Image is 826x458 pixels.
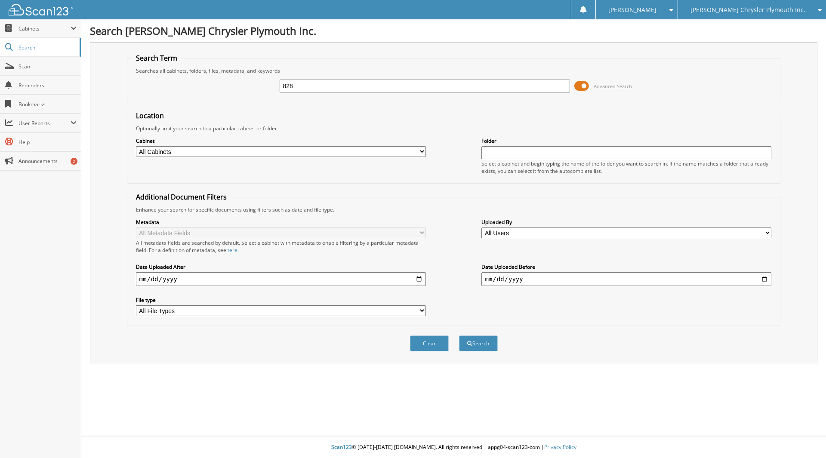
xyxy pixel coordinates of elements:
[132,53,182,63] legend: Search Term
[18,82,77,89] span: Reminders
[18,101,77,108] span: Bookmarks
[410,335,449,351] button: Clear
[481,263,771,270] label: Date Uploaded Before
[132,111,168,120] legend: Location
[544,443,576,451] a: Privacy Policy
[136,296,426,304] label: File type
[18,25,71,32] span: Cabinets
[481,272,771,286] input: end
[132,192,231,202] legend: Additional Document Filters
[136,218,426,226] label: Metadata
[18,44,75,51] span: Search
[331,443,352,451] span: Scan123
[136,137,426,144] label: Cabinet
[459,335,498,351] button: Search
[481,160,771,175] div: Select a cabinet and begin typing the name of the folder you want to search in. If the name match...
[90,24,817,38] h1: Search [PERSON_NAME] Chrysler Plymouth Inc.
[132,125,776,132] div: Optionally limit your search to a particular cabinet or folder
[132,67,776,74] div: Searches all cabinets, folders, files, metadata, and keywords
[18,63,77,70] span: Scan
[18,120,71,127] span: User Reports
[226,246,237,254] a: here
[132,206,776,213] div: Enhance your search for specific documents using filters such as date and file type.
[481,218,771,226] label: Uploaded By
[9,4,73,15] img: scan123-logo-white.svg
[136,239,426,254] div: All metadata fields are searched by default. Select a cabinet with metadata to enable filtering b...
[481,137,771,144] label: Folder
[18,157,77,165] span: Announcements
[608,7,656,12] span: [PERSON_NAME]
[136,272,426,286] input: start
[594,83,632,89] span: Advanced Search
[18,138,77,146] span: Help
[136,263,426,270] label: Date Uploaded After
[81,437,826,458] div: © [DATE]-[DATE] [DOMAIN_NAME]. All rights reserved | appg04-scan123-com |
[690,7,805,12] span: [PERSON_NAME] Chrysler Plymouth Inc.
[71,158,77,165] div: 2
